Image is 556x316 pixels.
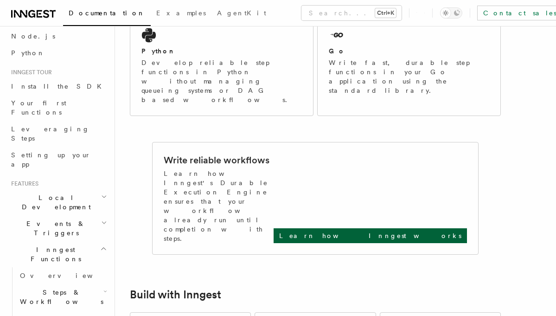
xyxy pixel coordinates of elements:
[211,3,272,25] a: AgentKit
[7,241,109,267] button: Inngest Functions
[69,9,145,17] span: Documentation
[141,58,302,104] p: Develop reliable step functions in Python without managing queueing systems or DAG based workflows.
[7,180,38,187] span: Features
[317,14,501,116] a: GoWrite fast, durable step functions in your Go application using the standard library.
[329,58,489,95] p: Write fast, durable step functions in your Go application using the standard library.
[11,99,66,116] span: Your first Functions
[141,46,176,56] h2: Python
[156,9,206,17] span: Examples
[217,9,266,17] span: AgentKit
[301,6,402,20] button: Search...Ctrl+K
[274,228,467,243] a: Learn how Inngest works
[164,154,269,167] h2: Write reliable workflows
[7,219,101,238] span: Events & Triggers
[7,95,109,121] a: Your first Functions
[130,14,313,116] a: PythonDevelop reliable step functions in Python without managing queueing systems or DAG based wo...
[7,78,109,95] a: Install the SDK
[16,284,109,310] button: Steps & Workflows
[7,69,52,76] span: Inngest tour
[130,288,221,301] a: Build with Inngest
[375,8,396,18] kbd: Ctrl+K
[7,28,109,45] a: Node.js
[11,83,107,90] span: Install the SDK
[7,45,109,61] a: Python
[151,3,211,25] a: Examples
[16,288,103,306] span: Steps & Workflows
[11,125,89,142] span: Leveraging Steps
[63,3,151,26] a: Documentation
[16,267,109,284] a: Overview
[11,49,45,57] span: Python
[7,193,101,212] span: Local Development
[7,121,109,147] a: Leveraging Steps
[7,245,100,264] span: Inngest Functions
[279,231,461,240] p: Learn how Inngest works
[164,169,274,243] p: Learn how Inngest's Durable Execution Engine ensures that your workflow already run until complet...
[329,46,345,56] h2: Go
[7,147,109,173] a: Setting up your app
[11,151,91,168] span: Setting up your app
[7,189,109,215] button: Local Development
[20,272,115,279] span: Overview
[440,7,462,19] button: Toggle dark mode
[7,215,109,241] button: Events & Triggers
[11,32,55,40] span: Node.js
